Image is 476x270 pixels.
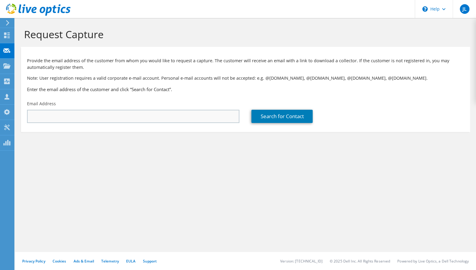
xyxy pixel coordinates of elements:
h3: Enter the email address of the customer and click “Search for Contact”. [27,86,464,93]
a: Telemetry [101,259,119,264]
a: Cookies [53,259,66,264]
li: © 2025 Dell Inc. All Rights Reserved [330,259,390,264]
span: JL [460,4,469,14]
a: EULA [126,259,135,264]
a: Ads & Email [74,259,94,264]
label: Email Address [27,101,56,107]
p: Note: User registration requires a valid corporate e-mail account. Personal e-mail accounts will ... [27,75,464,81]
p: Provide the email address of the customer from whom you would like to request a capture. The cust... [27,57,464,71]
h1: Request Capture [24,28,464,41]
svg: \n [422,6,428,12]
li: Version: [TECHNICAL_ID] [280,259,323,264]
a: Search for Contact [251,110,313,123]
a: Support [143,259,157,264]
li: Powered by Live Optics, a Dell Technology [397,259,469,264]
a: Privacy Policy [22,259,45,264]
